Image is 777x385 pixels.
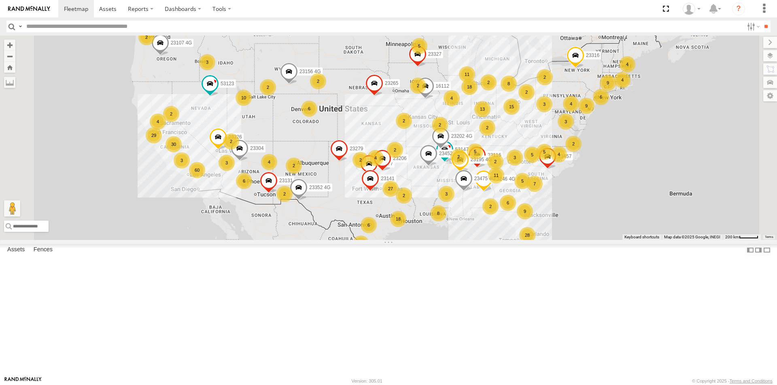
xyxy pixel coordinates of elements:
a: Terms [765,235,773,238]
span: 23206 [393,156,406,161]
span: 23327 [428,51,442,57]
div: 3 [174,152,190,168]
div: 3 [438,186,454,202]
label: Search Query [17,21,23,32]
div: 8 [501,76,517,92]
span: 23279 [350,146,363,151]
span: 23141 [381,176,394,181]
div: 5 [514,173,531,189]
span: 16112 [436,83,449,89]
div: 6 [236,173,252,189]
span: 23316 [586,53,599,58]
span: 23246 4G [494,176,516,182]
div: 8 [430,205,446,221]
i: ? [732,2,745,15]
div: 4 [614,72,631,88]
div: 4 [150,114,166,130]
button: Keyboard shortcuts [624,234,659,240]
div: 28 [519,227,535,243]
span: 23116 [488,152,501,158]
div: 6 [593,89,609,105]
div: 18 [390,211,406,227]
div: 60 [189,162,205,178]
span: 23131 [279,178,293,183]
div: 5 [411,38,427,54]
div: 3 [219,155,235,171]
span: 23326 [229,134,242,140]
label: Dock Summary Table to the Left [746,244,754,256]
label: Assets [3,244,29,256]
span: 23475 4G [474,176,496,181]
span: 23452 [439,151,452,156]
div: 13 [474,101,490,117]
div: 15 [503,99,520,115]
div: 2 [565,136,582,152]
div: 2 [352,152,369,168]
div: 2 [353,236,369,252]
span: 53147 [455,147,469,152]
div: 2 [396,187,412,204]
span: 23352 4G [309,185,331,190]
div: 6 [500,195,516,211]
div: 5 [536,144,552,160]
div: 2 [480,74,497,90]
button: Zoom out [4,50,15,62]
div: 6 [361,217,377,233]
div: 2 [537,69,553,85]
div: 9 [578,98,594,114]
div: 27 [382,181,399,197]
label: Dock Summary Table to the Right [754,244,762,256]
div: Andres Calderon [680,3,703,15]
div: 5 [467,143,483,160]
div: 11 [459,66,475,82]
span: Map data ©2025 Google, INEGI [664,235,720,239]
label: Search Filter Options [744,21,761,32]
div: 2 [163,106,179,122]
div: 2 [479,120,495,136]
div: 2 [223,133,239,149]
div: 2 [487,154,503,170]
label: Hide Summary Table [763,244,771,256]
div: 2 [310,73,326,89]
button: Zoom in [4,40,15,50]
span: 23156 4G [299,69,321,74]
div: 9 [600,75,616,91]
a: Visit our Website [4,377,42,385]
div: 2 [482,198,499,215]
div: 10 [236,90,252,106]
div: 3 [507,149,523,166]
div: © Copyright 2025 - [692,379,773,383]
span: 23304 [250,145,263,151]
div: 4 [367,150,384,166]
div: 18 [461,79,478,95]
div: 3 [536,96,552,112]
div: 2 [450,149,467,165]
div: 4 [551,146,567,162]
button: Zoom Home [4,62,15,73]
div: 4 [563,96,579,112]
a: Terms and Conditions [730,379,773,383]
div: 2 [410,78,426,94]
label: Fences [30,244,57,256]
div: 4 [444,90,460,106]
div: Version: 305.01 [352,379,382,383]
label: Map Settings [763,90,777,101]
button: Drag Pegman onto the map to open Street View [4,200,20,217]
label: Measure [4,77,15,88]
div: 4 [619,56,635,72]
button: Map Scale: 200 km per 44 pixels [723,234,761,240]
div: 3 [558,114,574,130]
div: 3 [199,54,215,70]
span: 23265 [385,80,398,86]
img: rand-logo.svg [8,6,50,12]
span: 23202 4G [451,134,473,139]
div: 9 [517,203,533,219]
div: 2 [396,113,412,129]
div: 7 [526,176,543,192]
div: 2 [518,84,535,100]
div: 6 [301,101,317,117]
span: 53123 [221,81,234,86]
div: 2 [286,158,302,174]
div: 2 [260,79,276,95]
div: 4 [261,154,277,170]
